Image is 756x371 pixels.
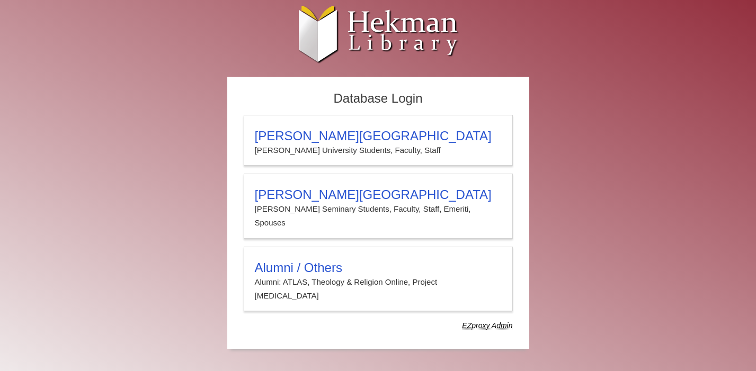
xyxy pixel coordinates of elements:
[255,187,502,202] h3: [PERSON_NAME][GEOGRAPHIC_DATA]
[255,275,502,303] p: Alumni: ATLAS, Theology & Religion Online, Project [MEDICAL_DATA]
[462,321,512,330] dfn: Use Alumni login
[238,88,518,110] h2: Database Login
[255,129,502,143] h3: [PERSON_NAME][GEOGRAPHIC_DATA]
[244,115,513,166] a: [PERSON_NAME][GEOGRAPHIC_DATA][PERSON_NAME] University Students, Faculty, Staff
[244,174,513,239] a: [PERSON_NAME][GEOGRAPHIC_DATA][PERSON_NAME] Seminary Students, Faculty, Staff, Emeriti, Spouses
[255,260,502,303] summary: Alumni / OthersAlumni: ATLAS, Theology & Religion Online, Project [MEDICAL_DATA]
[255,202,502,230] p: [PERSON_NAME] Seminary Students, Faculty, Staff, Emeriti, Spouses
[255,143,502,157] p: [PERSON_NAME] University Students, Faculty, Staff
[255,260,502,275] h3: Alumni / Others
